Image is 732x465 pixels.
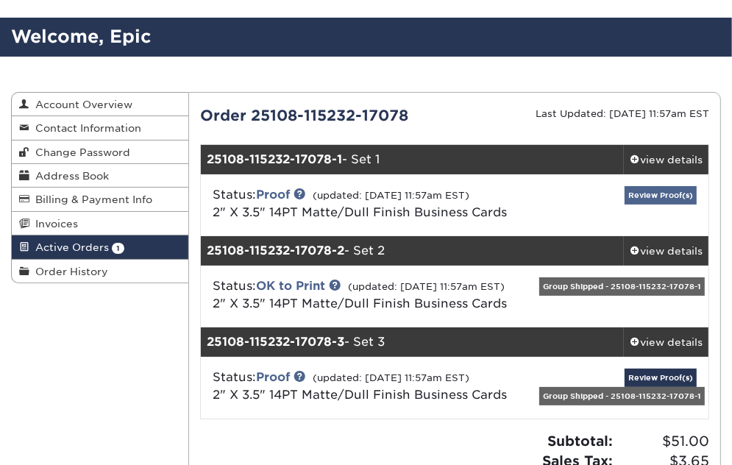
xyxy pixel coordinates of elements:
[12,141,188,164] a: Change Password
[29,218,78,230] span: Invoices
[256,188,290,202] a: Proof
[313,372,469,383] small: (updated: [DATE] 11:57am EST)
[112,243,124,254] span: 1
[624,152,708,167] div: view details
[213,205,507,219] a: 2" X 3.5" 14PT Matte/Dull Finish Business Cards
[536,108,709,119] small: Last Updated: [DATE] 11:57am EST
[12,235,188,259] a: Active Orders 1
[29,122,141,134] span: Contact Information
[624,236,708,266] a: view details
[202,369,539,404] div: Status:
[29,146,130,158] span: Change Password
[624,244,708,258] div: view details
[12,212,188,235] a: Invoices
[29,194,152,205] span: Billing & Payment Info
[539,277,705,296] div: Group Shipped - 25108-115232-17078-1
[207,335,344,349] strong: 25108-115232-17078-3
[547,433,613,449] strong: Subtotal:
[624,145,708,174] a: view details
[207,152,342,166] strong: 25108-115232-17078-1
[625,369,697,387] a: Review Proof(s)
[12,188,188,211] a: Billing & Payment Info
[213,388,507,402] a: 2" X 3.5" 14PT Matte/Dull Finish Business Cards
[29,266,108,277] span: Order History
[202,186,539,221] div: Status:
[539,387,705,405] div: Group Shipped - 25108-115232-17078-1
[625,186,697,205] a: Review Proof(s)
[207,244,344,258] strong: 25108-115232-17078-2
[348,281,505,292] small: (updated: [DATE] 11:57am EST)
[213,297,507,310] a: 2" X 3.5" 14PT Matte/Dull Finish Business Cards
[12,93,188,116] a: Account Overview
[201,236,624,266] div: - Set 2
[201,327,624,357] div: - Set 3
[12,260,188,283] a: Order History
[29,170,109,182] span: Address Book
[12,116,188,140] a: Contact Information
[624,335,708,349] div: view details
[12,164,188,188] a: Address Book
[29,241,109,253] span: Active Orders
[202,277,539,313] div: Status:
[617,431,709,452] span: $51.00
[313,190,469,201] small: (updated: [DATE] 11:57am EST)
[201,145,624,174] div: - Set 1
[624,327,708,357] a: view details
[29,99,132,110] span: Account Overview
[189,104,455,127] div: Order 25108-115232-17078
[256,279,325,293] a: OK to Print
